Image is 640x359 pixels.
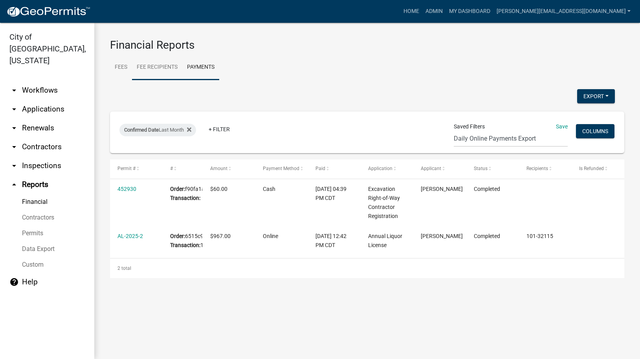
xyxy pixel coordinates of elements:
[413,159,466,178] datatable-header-cell: Applicant
[577,89,615,103] button: Export
[421,166,441,171] span: Applicant
[519,159,572,178] datatable-header-cell: Recipients
[132,55,182,80] a: Fee Recipients
[210,186,227,192] span: $60.00
[9,86,19,95] i: arrow_drop_down
[124,127,159,133] span: Confirmed Date
[474,166,488,171] span: Status
[9,161,19,170] i: arrow_drop_down
[170,166,173,171] span: #
[110,258,624,278] div: 2 total
[526,166,548,171] span: Recipients
[454,123,485,131] span: Saved Filters
[210,233,231,239] span: $967.00
[9,142,19,152] i: arrow_drop_down
[263,186,275,192] span: Cash
[117,233,143,239] a: AL-2025-2
[170,185,195,203] div: f90fa1ad0df540ff99d8d04a9f096e2a
[110,38,624,52] h3: Financial Reports
[210,166,227,171] span: Amount
[308,159,361,178] datatable-header-cell: Paid
[9,277,19,287] i: help
[361,159,413,178] datatable-header-cell: Application
[474,186,500,192] span: Completed
[526,233,553,239] span: 101-32115
[263,166,299,171] span: Payment Method
[170,232,195,250] div: 6515c9d49a29432baf3a200179194571 100333513638
[315,232,353,250] div: [DATE] 12:42 PM CDT
[263,233,278,239] span: Online
[170,186,185,192] b: Order:
[110,55,132,80] a: Fees
[9,123,19,133] i: arrow_drop_down
[170,195,200,201] b: Transaction:
[572,159,624,178] datatable-header-cell: Is Refunded
[466,159,519,178] datatable-header-cell: Status
[556,123,568,130] a: Save
[202,122,236,136] a: + Filter
[182,55,219,80] a: Payments
[315,166,325,171] span: Paid
[9,180,19,189] i: arrow_drop_up
[421,186,463,192] span: Mandy Van Grootheest
[446,4,493,19] a: My Dashboard
[117,166,136,171] span: Permit #
[315,185,353,203] div: [DATE] 04:39 PM CDT
[202,159,255,178] datatable-header-cell: Amount
[474,233,500,239] span: Completed
[368,233,402,248] span: Annual Liquor License
[255,159,308,178] datatable-header-cell: Payment Method
[117,186,136,192] a: 452930
[579,166,604,171] span: Is Refunded
[421,233,463,239] span: Rick Thompson
[119,124,196,136] div: Last Month
[9,104,19,114] i: arrow_drop_down
[163,159,202,178] datatable-header-cell: #
[368,186,400,219] span: Excavation Right-of-Way Contractor Registration
[422,4,446,19] a: Admin
[170,233,185,239] b: Order:
[576,124,614,138] button: Columns
[110,159,163,178] datatable-header-cell: Permit #
[170,242,200,248] b: Transaction:
[493,4,634,19] a: [PERSON_NAME][EMAIL_ADDRESS][DOMAIN_NAME]
[400,4,422,19] a: Home
[368,166,392,171] span: Application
